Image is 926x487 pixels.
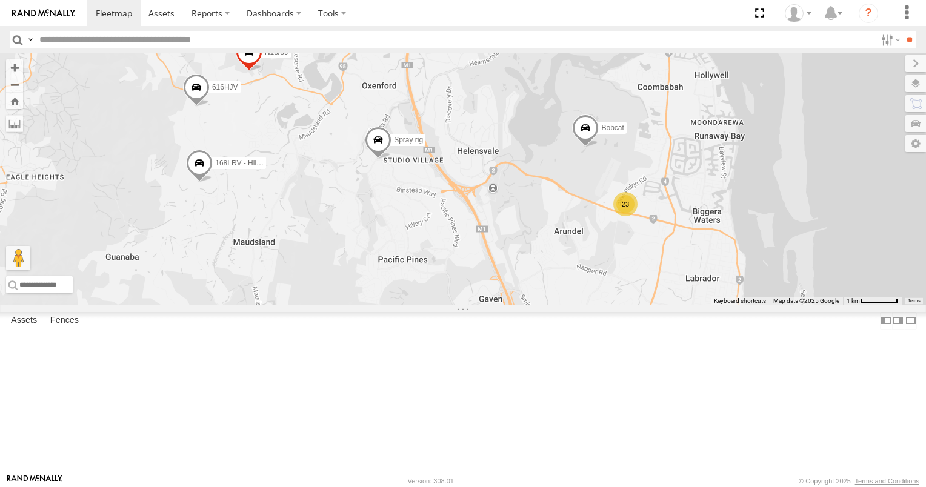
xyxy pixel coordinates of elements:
[799,477,919,485] div: © Copyright 2025 -
[6,76,23,93] button: Zoom out
[25,31,35,48] label: Search Query
[905,135,926,152] label: Map Settings
[905,312,917,330] label: Hide Summary Table
[6,115,23,132] label: Measure
[6,93,23,109] button: Zoom Home
[847,297,860,304] span: 1 km
[859,4,878,23] i: ?
[781,4,816,22] div: Alex Bates
[876,31,902,48] label: Search Filter Options
[5,312,43,329] label: Assets
[7,475,62,487] a: Visit our Website
[12,9,75,18] img: rand-logo.svg
[880,312,892,330] label: Dock Summary Table to the Left
[613,192,638,216] div: 23
[601,124,624,132] span: Bobcat
[6,246,30,270] button: Drag Pegman onto the map to open Street View
[714,297,766,305] button: Keyboard shortcuts
[855,477,919,485] a: Terms and Conditions
[908,299,921,303] a: Terms (opens in new tab)
[212,84,238,92] span: 616HJV
[773,297,839,304] span: Map data ©2025 Google
[6,59,23,76] button: Zoom in
[215,159,264,168] span: 168LRV - Hilux
[843,297,902,305] button: Map Scale: 1 km per 59 pixels
[44,312,85,329] label: Fences
[892,312,904,330] label: Dock Summary Table to the Right
[394,136,423,144] span: Spray rig
[408,477,454,485] div: Version: 308.01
